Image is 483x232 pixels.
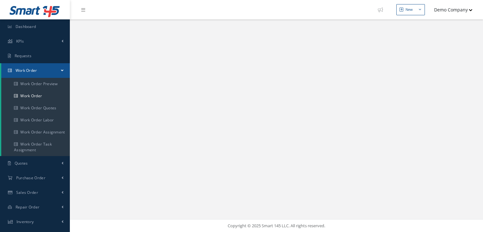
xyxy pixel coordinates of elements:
a: Work Order [1,63,70,78]
span: Work Order [16,68,37,73]
a: Work Order Preview [1,78,70,90]
span: Requests [15,53,31,58]
a: Work Order Assignment [1,126,70,138]
button: New [396,4,425,15]
button: Demo Company [428,3,473,16]
div: Copyright © 2025 Smart 145 LLC. All rights reserved. [76,223,477,229]
a: Work Order Labor [1,114,70,126]
span: Quotes [15,160,28,166]
span: Sales Order [16,190,38,195]
a: Work Order Quotes [1,102,70,114]
span: Purchase Order [16,175,45,181]
span: Inventory [17,219,34,224]
span: KPIs [16,38,24,44]
div: New [406,7,413,12]
span: Repair Order [16,204,40,210]
a: Work Order Task Assignment [1,138,70,156]
span: Dashboard [16,24,36,29]
a: Work Order [1,90,70,102]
